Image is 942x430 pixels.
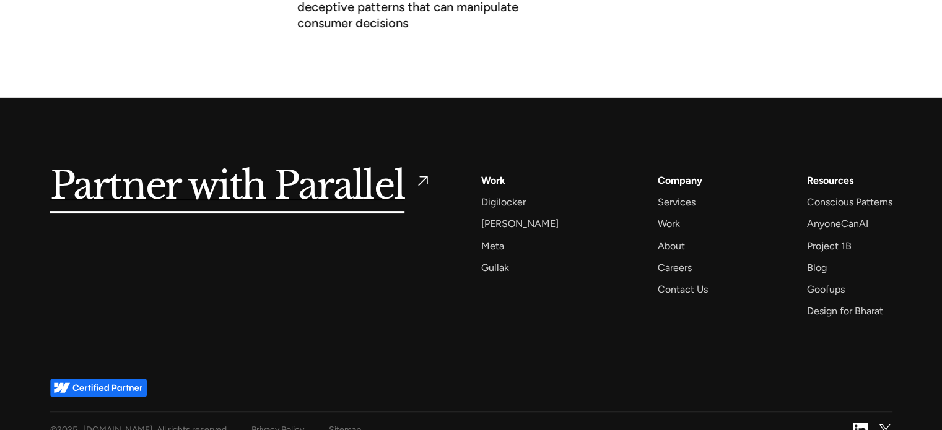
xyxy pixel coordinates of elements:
a: Partner with Parallel [50,172,432,200]
a: Work [481,172,505,189]
a: Careers [658,259,692,276]
a: Meta [481,238,504,254]
a: Project 1B [806,238,851,254]
a: Company [658,172,702,189]
a: Services [658,194,696,210]
a: Digilocker [481,194,526,210]
a: AnyoneCanAI [806,215,868,232]
div: Resources [806,172,853,189]
a: Gullak [481,259,509,276]
a: Contact Us [658,281,708,298]
h5: Partner with Parallel [50,172,405,200]
a: Goofups [806,281,844,298]
a: Blog [806,259,826,276]
a: Conscious Patterns [806,194,892,210]
a: Design for Bharat [806,303,883,319]
a: About [658,238,685,254]
a: [PERSON_NAME] [481,215,559,232]
a: Work [658,215,680,232]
